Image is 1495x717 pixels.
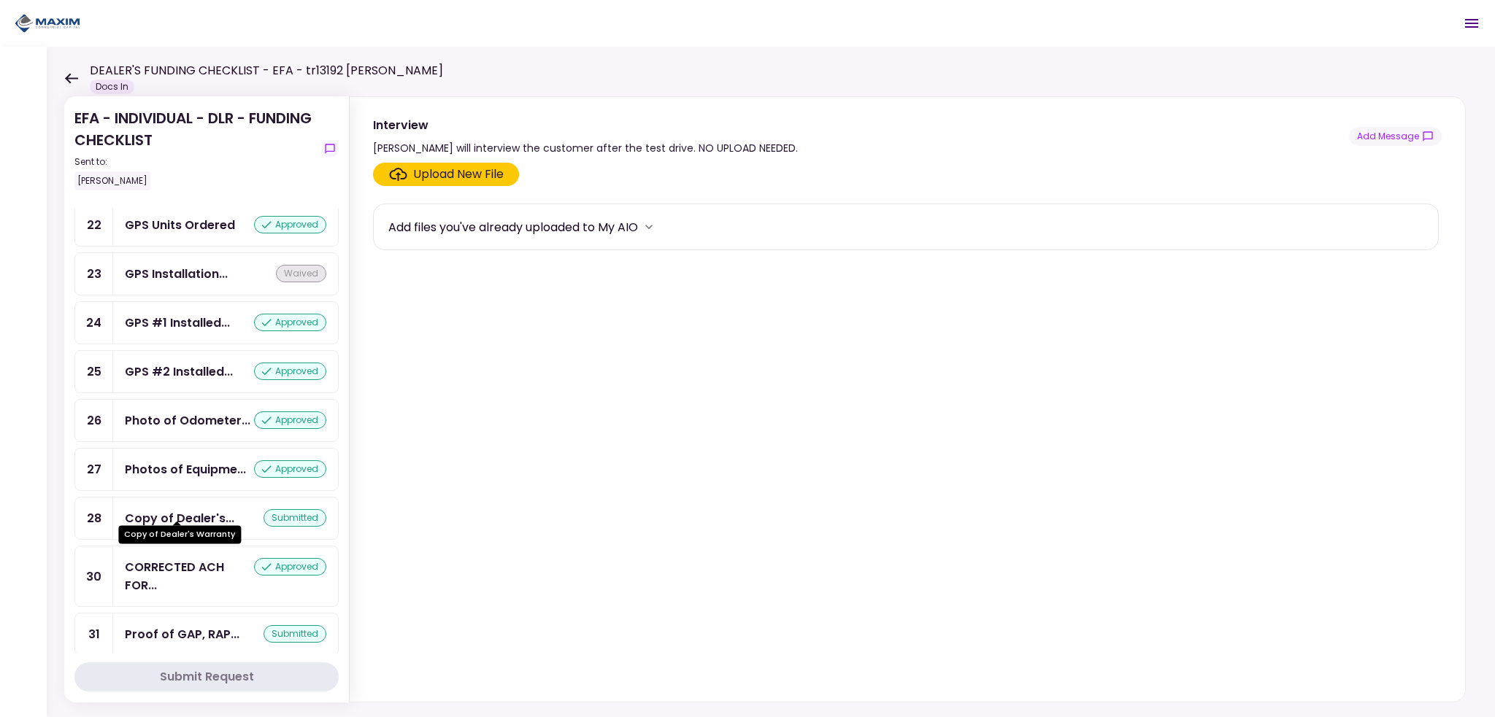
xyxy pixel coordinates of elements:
a: 28Copy of Dealer's Warrantysubmitted [74,497,339,540]
button: show-messages [1349,127,1442,146]
div: [PERSON_NAME] [74,171,150,190]
div: Photos of Equipment Exterior [125,460,246,478]
div: submitted [264,625,326,643]
div: GPS #1 Installed & Pinged [125,314,230,332]
a: 22GPS Units Orderedapproved [74,204,339,247]
div: approved [254,216,326,233]
a: 27Photos of Equipment Exteriorapproved [74,448,339,491]
div: approved [254,363,326,380]
div: approved [254,411,326,429]
a: 25GPS #2 Installed & Pingedapproved [74,350,339,393]
div: GPS #2 Installed & Pinged [125,363,233,381]
div: 25 [75,351,113,392]
div: approved [254,460,326,478]
div: 28 [75,497,113,539]
div: 24 [75,302,113,344]
div: waived [276,265,326,282]
div: 27 [75,449,113,490]
div: 30 [75,546,113,606]
a: 26Photo of Odometer or Reefer hoursapproved [74,399,339,442]
div: [PERSON_NAME] will interview the customer after the test drive. NO UPLOAD NEEDED. [373,139,798,157]
div: 23 [75,253,113,295]
div: Proof of GAP, RAP (Roadway) Agreement [125,625,239,643]
div: CORRECTED ACH FORM - via DocuSign [125,558,254,594]
div: approved [254,314,326,331]
div: Interview[PERSON_NAME] will interview the customer after the test drive. NO UPLOAD NEEDED.show-me... [349,96,1466,702]
a: 31Proof of GAP, RAP (Roadway) Agreementsubmitted [74,613,339,656]
div: Interview [373,116,798,134]
a: 24GPS #1 Installed & Pingedapproved [74,301,339,344]
span: Click here to upload the required document [373,163,519,186]
div: GPS Units Ordered [125,216,235,234]
div: Submit Request [160,668,254,686]
button: Submit Request [74,662,339,691]
div: Sent to: [74,155,315,168]
button: more [638,216,660,238]
a: 30CORRECTED ACH FORM - via DocuSignapproved [74,546,339,607]
div: 22 [75,204,113,246]
a: 23GPS Installation Requestedwaived [74,252,339,295]
img: Partner icon [15,12,80,34]
div: Copy of Dealer's Warranty [118,525,241,543]
div: EFA - INDIVIDUAL - DLR - FUNDING CHECKLIST [74,107,315,190]
div: approved [254,558,326,575]
div: Upload New File [413,166,504,183]
button: Open menu [1454,6,1489,41]
div: GPS Installation Requested [125,265,228,283]
div: submitted [264,509,326,527]
div: 31 [75,613,113,655]
div: 26 [75,400,113,441]
div: Photo of Odometer or Reefer hours [125,411,250,430]
div: Copy of Dealer's Warranty [125,509,234,527]
h1: DEALER'S FUNDING CHECKLIST - EFA - tr13192 [PERSON_NAME] [90,62,443,80]
button: show-messages [321,140,339,158]
div: Docs In [90,80,134,94]
div: Add files you've already uploaded to My AIO [388,218,638,236]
